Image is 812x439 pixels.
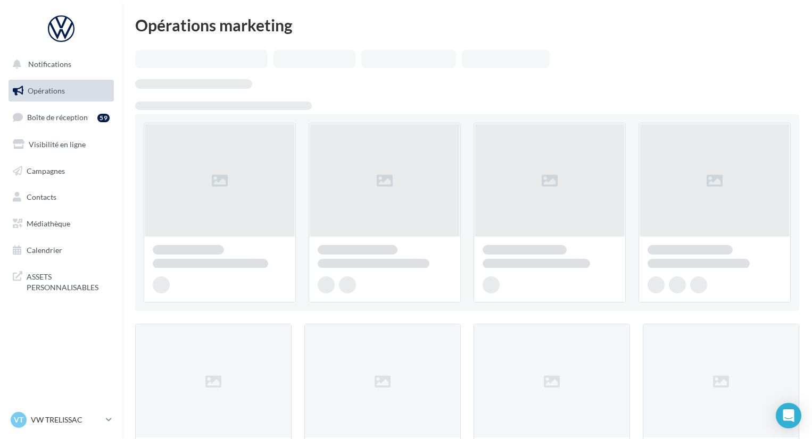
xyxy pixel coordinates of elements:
[27,246,62,255] span: Calendrier
[6,106,116,129] a: Boîte de réception59
[29,140,86,149] span: Visibilité en ligne
[135,17,799,33] div: Opérations marketing
[6,265,116,297] a: ASSETS PERSONNALISABLES
[6,53,112,75] button: Notifications
[28,60,71,69] span: Notifications
[6,160,116,182] a: Campagnes
[97,114,110,122] div: 59
[28,86,65,95] span: Opérations
[27,166,65,175] span: Campagnes
[6,133,116,156] a: Visibilité en ligne
[31,415,102,425] p: VW TRELISSAC
[776,403,801,428] div: Open Intercom Messenger
[6,213,116,235] a: Médiathèque
[27,113,88,122] span: Boîte de réception
[6,186,116,208] a: Contacts
[14,415,23,425] span: VT
[6,80,116,102] a: Opérations
[27,192,56,201] span: Contacts
[6,239,116,261] a: Calendrier
[27,269,110,292] span: ASSETS PERSONNALISABLES
[9,410,114,430] a: VT VW TRELISSAC
[27,219,70,228] span: Médiathèque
